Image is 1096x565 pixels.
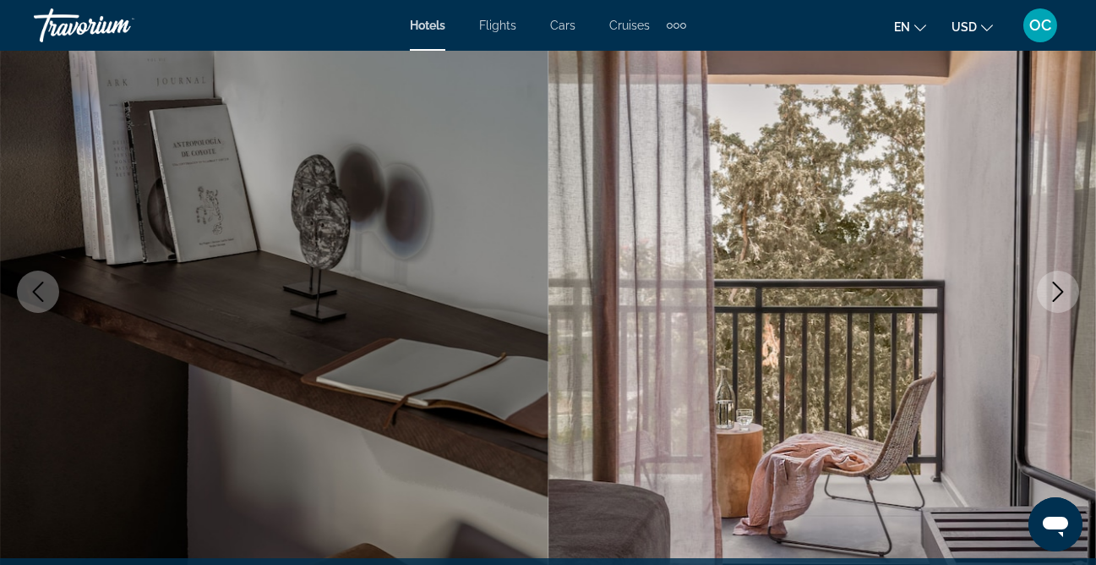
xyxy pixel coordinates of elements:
[609,19,650,32] a: Cruises
[894,14,926,39] button: Change language
[17,271,59,313] button: Previous image
[1028,497,1082,551] iframe: Button to launch messaging window
[34,3,203,47] a: Travorium
[1037,271,1079,313] button: Next image
[952,14,993,39] button: Change currency
[410,19,445,32] a: Hotels
[479,19,516,32] a: Flights
[667,12,686,39] button: Extra navigation items
[1029,17,1051,34] span: OC
[550,19,575,32] a: Cars
[1018,8,1062,43] button: User Menu
[952,20,977,34] span: USD
[894,20,910,34] span: en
